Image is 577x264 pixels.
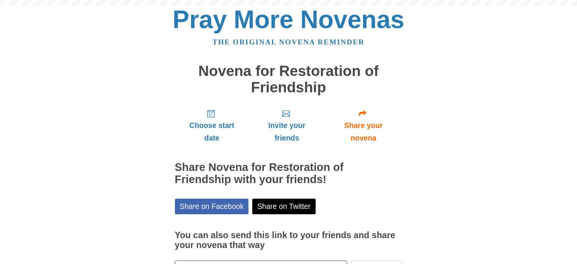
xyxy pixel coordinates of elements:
[175,199,249,214] a: Share on Facebook
[249,103,324,148] a: Invite your friends
[256,119,317,144] span: Invite your friends
[325,103,402,148] a: Share your novena
[182,119,242,144] span: Choose start date
[175,231,402,250] h3: You can also send this link to your friends and share your novena that way
[173,5,404,33] a: Pray More Novenas
[332,119,395,144] span: Share your novena
[175,161,402,186] h2: Share Novena for Restoration of Friendship with your friends!
[212,38,365,46] a: The original novena reminder
[252,199,316,214] a: Share on Twitter
[175,63,402,95] h1: Novena for Restoration of Friendship
[175,103,249,148] a: Choose start date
